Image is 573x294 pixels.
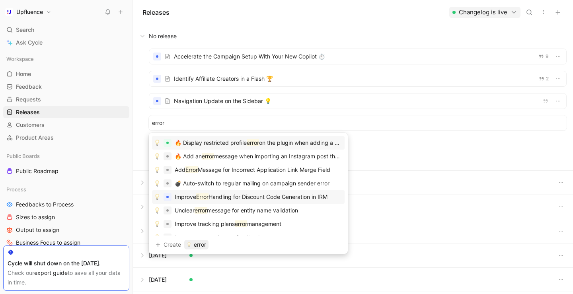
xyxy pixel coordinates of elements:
[8,268,125,287] div: Check our to save all your data in time.
[175,180,329,187] span: 💣 Auto-switch to regular mailing on campaign sender error
[196,193,209,200] mark: Error
[537,74,550,83] button: 2
[16,38,43,47] span: Ask Cycle
[3,68,129,80] a: Home
[16,25,34,35] span: Search
[16,95,41,103] span: Requests
[194,240,206,249] span: error
[3,93,129,105] a: Requests
[154,167,160,173] img: 💡
[235,220,247,227] mark: error
[3,81,129,93] a: Feedback
[195,207,207,214] mark: error
[259,139,391,146] span: on the plugin when adding a profile from a content
[5,8,13,16] img: Upfluence
[16,8,43,16] h1: Upfluence
[175,193,196,200] span: Improve
[16,239,80,247] span: Business Focus to assign
[16,213,55,221] span: Sizes to assign
[546,76,549,81] span: 2
[3,119,129,131] a: Customers
[16,201,74,208] span: Feedbacks to Process
[202,153,214,160] mark: error
[3,53,129,65] div: Workspace
[175,234,261,241] span: Improve creator import feedback
[154,140,160,146] img: 💡
[154,234,160,241] img: 💡
[209,193,327,200] span: Handling for Discount Code Generation in IRM
[3,224,129,236] a: Output to assign
[154,180,160,187] img: 💡
[247,139,259,146] mark: error
[175,153,202,160] span: 🔥 Add an
[198,166,330,173] span: Message for Incorrect Application Link Merge Field
[546,54,549,59] span: 9
[16,70,31,78] span: Home
[449,7,520,18] button: Changelog is live
[3,199,129,210] a: Feedbacks to Process
[3,150,129,162] div: Public Boards
[6,185,26,193] span: Process
[8,259,125,268] div: Cycle will shut down on the [DATE].
[3,37,129,49] a: Ask Cycle
[175,207,195,214] span: Unclear
[175,139,247,146] span: 🔥 Display restricted profile
[3,132,129,144] a: Product Areas
[247,220,281,227] span: management
[3,211,129,223] a: Sizes to assign
[16,108,40,116] span: Releases
[537,52,550,61] button: 9
[214,153,372,160] span: message when importing an Instagram post that is restricted
[34,269,68,276] a: export guide
[3,237,129,249] a: Business Focus to assign
[16,83,42,91] span: Feedback
[6,55,34,63] span: Workspace
[3,6,53,18] button: UpfluenceUpfluence
[3,183,129,195] div: Process
[149,138,567,148] div: Other improvements & bugs
[16,121,45,129] span: Customers
[154,153,160,160] img: 💡
[16,134,54,142] span: Product Areas
[175,166,185,173] span: Add
[154,207,160,214] img: 💡
[187,242,191,247] img: 💡
[3,183,129,249] div: ProcessFeedbacks to ProcessSizes to assignOutput to assignBusiness Focus to assign
[154,194,160,200] img: 💡
[6,152,40,160] span: Public Boards
[164,240,181,249] span: Create
[152,118,563,128] input: Search…
[3,165,129,177] a: Public Roadmap
[3,106,129,118] a: Releases
[154,221,160,227] img: 💡
[16,226,59,234] span: Output to assign
[142,8,170,17] h1: Releases
[3,150,129,177] div: Public BoardsPublic Roadmap
[185,166,198,173] mark: Error
[16,167,58,175] span: Public Roadmap
[207,207,298,214] span: message for entity name validation
[3,24,129,36] div: Search
[175,220,235,227] span: Improve tracking plans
